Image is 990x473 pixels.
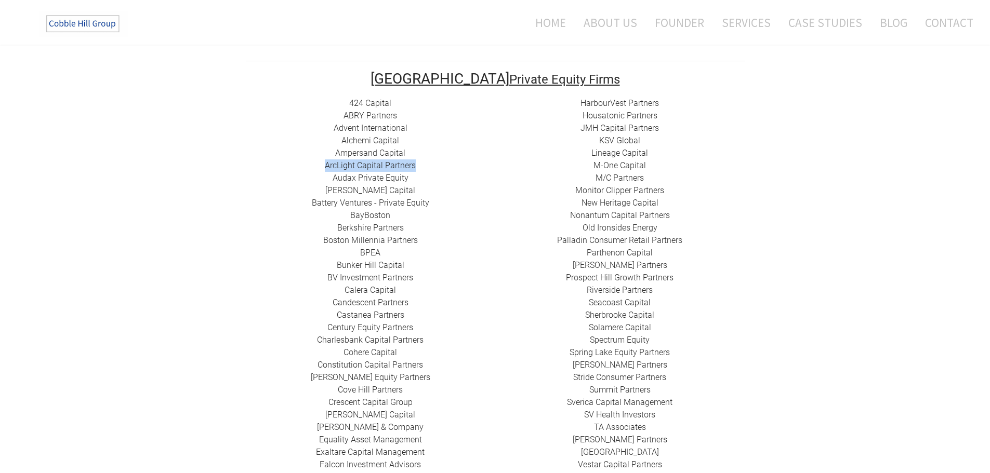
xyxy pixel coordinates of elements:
a: BPEA [360,248,380,258]
a: Lineage Capital [591,148,648,158]
a: Cove Hill Partners [338,385,403,395]
a: ​Crescent Capital Group [328,397,413,407]
a: Audax Private Equity [333,173,408,183]
a: Constitution Capital Partners [318,360,423,370]
a: ​JMH Capital Partners [580,123,659,133]
a: ​Ampersand Capital [335,148,405,158]
a: ​Bunker Hill Capital [337,260,404,270]
a: ​Old Ironsides Energy [583,223,657,233]
font: Private Equity Firms [509,72,620,87]
a: M-One Capital [593,160,646,170]
a: Services [714,9,778,36]
a: ​ABRY Partners [344,111,397,120]
a: Candescent Partners [333,298,408,307]
a: ​M/C Partners [596,173,644,183]
a: [PERSON_NAME] Partners [573,435,667,444]
a: Palladin Consumer Retail Partners [557,235,682,245]
a: SV Health Investors [584,410,655,420]
a: 424 Capital [349,98,391,108]
a: About Us [576,9,645,36]
a: ​Falcon Investment Advisors [320,460,421,469]
a: ​Equality Asset Management [319,435,422,444]
a: Spring Lake Equity Partners [570,347,670,357]
a: Contact [917,9,973,36]
a: ​Parthenon Capital [587,248,653,258]
a: ​Century Equity Partners [327,322,413,332]
a: Seacoast Capital [589,298,651,307]
a: Boston Millennia Partners [323,235,418,245]
a: BV Investment Partners [327,273,413,282]
a: ​Monitor Clipper Partners [575,185,664,195]
a: ​Sherbrooke Capital​ [585,310,654,320]
a: ​ArcLight Capital Partners [325,160,416,170]
a: ​TA Associates [594,422,646,432]
a: Sverica Capital Management [567,397,672,407]
a: [PERSON_NAME] Capital [325,185,415,195]
a: Alchemi Capital [341,136,399,145]
a: ​Exaltare Capital Management [316,447,425,457]
a: Calera Capital [345,285,396,295]
a: ​Castanea Partners [337,310,404,320]
a: [PERSON_NAME] & Company [317,422,424,432]
a: ​Vestar Capital Partners [578,460,662,469]
a: Prospect Hill Growth Partners [566,273,674,282]
a: Cohere Capital [344,347,397,357]
a: Nonantum Capital Partners [570,210,670,220]
a: Housatonic Partners [583,111,657,120]
a: Summit Partners [589,385,651,395]
a: Spectrum Equity [590,335,650,345]
a: ​KSV Global [599,136,640,145]
a: ​[PERSON_NAME] Partners [573,260,667,270]
img: The Cobble Hill Group LLC [39,11,128,37]
a: New Heritage Capital [582,198,658,208]
a: Blog [872,9,915,36]
font: [GEOGRAPHIC_DATA] [371,70,509,87]
a: Battery Ventures - Private Equity [312,198,429,208]
a: [PERSON_NAME] Capital [325,410,415,420]
a: ​[GEOGRAPHIC_DATA] [581,447,659,457]
a: Berkshire Partners [337,223,404,233]
a: Stride Consumer Partners [573,372,666,382]
a: [PERSON_NAME] Partners [573,360,667,370]
a: Advent International [334,123,407,133]
a: Solamere Capital [589,322,651,332]
a: ​[PERSON_NAME] Equity Partners [311,372,430,382]
a: Riverside Partners [587,285,653,295]
a: Charlesbank Capital Partners [317,335,424,345]
a: HarbourVest Partners [580,98,659,108]
a: Founder [647,9,712,36]
a: BayBoston [350,210,390,220]
a: Home [520,9,574,36]
a: Case Studies [781,9,870,36]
